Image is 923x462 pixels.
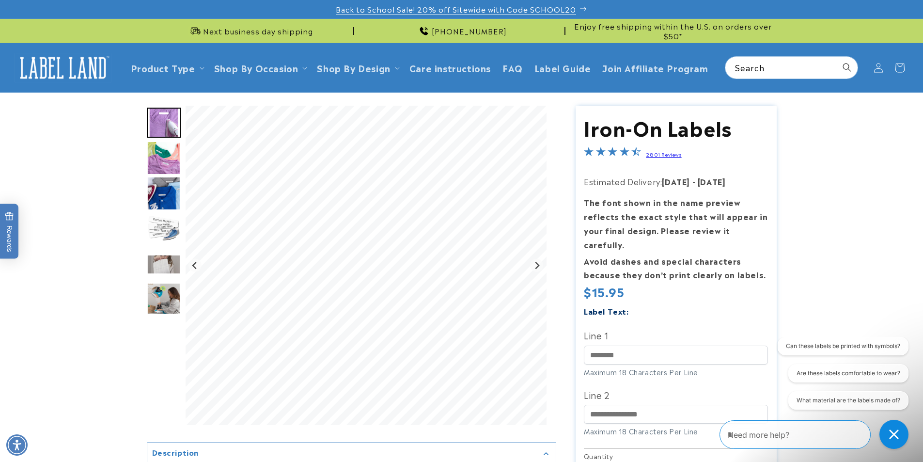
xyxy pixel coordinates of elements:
[317,61,390,74] a: Shop By Design
[584,255,766,281] strong: Avoid dashes and special characters because they don’t print clearly on labels.
[584,327,768,343] label: Line 1
[584,175,768,189] p: Estimated Delivery:
[147,247,181,281] div: Go to slide 5
[147,19,354,43] div: Announcement
[698,175,726,187] strong: [DATE]
[569,21,777,40] span: Enjoy free shipping within the U.S. on orders over $50*
[147,176,181,210] img: Iron on name labels ironed to shirt collar
[147,108,181,138] img: Iron on name label being ironed to shirt
[8,384,123,414] iframe: Sign Up via Text for Offers
[836,57,858,78] button: Search
[147,141,181,175] div: Go to slide 2
[147,212,181,246] div: Go to slide 4
[147,176,181,210] div: Go to slide 3
[596,56,714,79] a: Join Affiliate Program
[214,62,298,73] span: Shop By Occasion
[584,196,767,250] strong: The font shown in the name preview reflects the exact style that will appear in your final design...
[534,62,591,73] span: Label Guide
[208,56,312,79] summary: Shop By Occasion
[188,259,202,272] button: Go to last slide
[584,305,629,317] label: Label Text:
[147,255,181,274] img: null
[584,451,614,461] legend: Quantity
[602,62,708,73] span: Join Affiliate Program
[569,19,777,43] div: Announcement
[529,56,597,79] a: Label Guide
[147,141,181,175] img: Iron on name tags ironed to a t-shirt
[358,19,565,43] div: Announcement
[584,148,641,159] span: 4.5-star overall rating
[432,26,507,36] span: [PHONE_NUMBER]
[584,283,625,300] span: $15.95
[584,387,768,402] label: Line 2
[409,62,491,73] span: Care instructions
[662,175,690,187] strong: [DATE]
[584,367,768,377] div: Maximum 18 Characters Per Line
[5,211,14,252] span: Rewards
[771,337,913,418] iframe: Gorgias live chat conversation starters
[15,53,111,83] img: Label Land
[131,61,195,74] a: Product Type
[502,62,523,73] span: FAQ
[646,151,681,158] a: 2801 Reviews - open in a new tab
[311,56,403,79] summary: Shop By Design
[584,426,768,436] div: Maximum 18 Characters Per Line
[152,447,199,457] h2: Description
[125,56,208,79] summary: Product Type
[404,56,497,79] a: Care instructions
[692,175,696,187] strong: -
[11,49,115,86] a: Label Land
[147,212,181,246] img: Iron-on name labels with an iron
[203,26,313,36] span: Next business day shipping
[336,4,576,14] span: Back to School Sale! 20% off Sitewide with Code SCHOOL20
[720,416,913,452] iframe: Gorgias Floating Chat
[6,434,28,456] div: Accessibility Menu
[584,114,768,140] h1: Iron-On Labels
[530,259,543,272] button: Next slide
[147,106,181,140] div: Go to slide 1
[497,56,529,79] a: FAQ
[147,283,181,317] img: Iron-On Labels - Label Land
[147,283,181,317] div: Go to slide 6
